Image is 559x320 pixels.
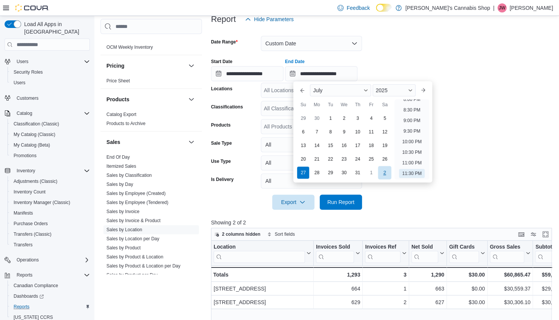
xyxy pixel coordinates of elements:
label: Classifications [211,104,243,110]
p: [PERSON_NAME]'s Cannabis Shop [405,3,490,12]
span: JW [499,3,505,12]
button: Net Sold [411,244,444,263]
div: OCM [100,43,202,55]
button: Pricing [187,61,196,70]
div: Invoices Ref [365,244,400,263]
span: Catalog [17,110,32,116]
a: Sales by Product [106,245,141,250]
span: Inventory Manager (Classic) [11,198,90,207]
span: Inventory [14,166,90,175]
input: Press the down key to enter a popover containing a calendar. Press the escape key to close the po... [285,66,357,81]
span: Export [277,195,310,210]
div: $30,306.10 [490,298,530,307]
a: Sales by Employee (Created) [106,191,166,196]
button: Customers [2,93,93,104]
div: Button. Open the month selector. July is currently selected. [310,84,371,96]
a: Promotions [11,151,40,160]
span: OCM Weekly Inventory [106,44,153,50]
span: Canadian Compliance [14,283,58,289]
span: Adjustments (Classic) [11,177,90,186]
div: day-30 [338,167,350,179]
span: Customers [17,95,38,101]
button: All [261,155,362,170]
div: 1,293 [316,270,360,279]
a: Adjustments (Classic) [11,177,60,186]
label: Sale Type [211,140,232,146]
div: day-16 [338,139,350,151]
button: Enter fullscreen [541,230,550,239]
li: 9:30 PM [400,127,423,136]
button: Invoices Ref [365,244,406,263]
a: Canadian Compliance [11,281,61,290]
button: Manifests [8,208,93,218]
a: My Catalog (Classic) [11,130,59,139]
a: Itemized Sales [106,164,136,169]
a: Sales by Product per Day [106,272,158,278]
button: Security Roles [8,67,93,77]
button: Inventory Count [8,187,93,197]
div: 663 [411,284,444,294]
span: 2025 [376,87,387,93]
span: Inventory Count [11,187,90,196]
div: $30.00 [449,298,485,307]
p: Showing 2 of 2 [211,219,555,226]
div: day-5 [379,112,391,124]
button: Inventory [2,165,93,176]
a: Sales by Product & Location [106,254,163,260]
div: day-29 [297,112,309,124]
div: day-2 [378,166,391,179]
span: Dashboards [14,293,44,299]
button: Gift Cards [449,244,485,263]
button: Reports [14,271,35,280]
label: Products [211,122,231,128]
ul: Time [394,99,429,179]
span: Purchase Orders [11,219,90,228]
a: Sales by Invoice & Product [106,218,160,223]
button: Previous Month [296,84,308,96]
a: Dashboards [8,291,93,301]
button: Users [14,57,31,66]
span: Sales by Employee (Tendered) [106,199,168,206]
div: day-2 [338,112,350,124]
button: Display options [529,230,538,239]
label: Date Range [211,39,238,45]
button: Pricing [106,62,185,70]
a: Sales by Day [106,182,133,187]
div: day-29 [324,167,336,179]
div: We [338,99,350,111]
div: Totals [213,270,311,279]
button: Operations [14,255,42,264]
button: Inventory Manager (Classic) [8,197,93,208]
a: Security Roles [11,68,46,77]
label: Start Date [211,59,233,65]
button: Location [214,244,311,263]
a: Sales by Product & Location per Day [106,263,180,269]
input: Press the down key to open a popover containing a calendar. [211,66,283,81]
span: My Catalog (Beta) [11,141,90,150]
button: Keyboard shortcuts [517,230,526,239]
div: day-31 [351,167,363,179]
button: Sort fields [264,230,298,239]
span: Sales by Product per Day [106,272,158,278]
a: OCM Weekly Inventory [106,45,153,50]
button: Inventory [14,166,38,175]
button: Reports [8,301,93,312]
div: 3 [365,270,406,279]
button: Invoices Sold [316,244,360,263]
button: Hide Parameters [242,12,297,27]
span: Catalog [14,109,90,118]
a: My Catalog (Beta) [11,141,53,150]
span: Sales by Product & Location per Day [106,263,180,269]
div: Button. Open the year selector. 2025 is currently selected. [373,84,416,96]
button: 2 columns hidden [211,230,263,239]
span: Sales by Classification [106,172,152,178]
span: Run Report [327,198,354,206]
a: Inventory Count [11,187,49,196]
span: Sort fields [275,231,295,237]
h3: Pricing [106,62,124,70]
a: Reports [11,302,32,311]
div: Products [100,110,202,131]
a: Manifests [11,209,36,218]
span: Reports [17,272,32,278]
